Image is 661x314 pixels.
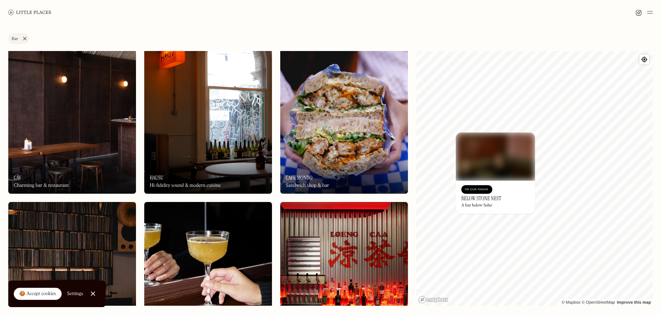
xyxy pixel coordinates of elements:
[562,300,580,305] a: Mapbox
[416,51,653,306] canvas: Map
[280,40,408,194] a: Cafe MondoCafe MondoCafe MondoSandwich shop & bar
[8,33,29,44] a: Bar
[456,132,535,181] img: Below Stone Nest
[286,183,329,189] div: Sandwich shop & bar
[86,287,100,301] a: Close Cookie Popup
[8,40,136,194] img: Câv
[461,195,501,202] h3: Below Stone Nest
[144,40,272,194] a: HausuHausuHausuHi-fidelity sound & modern cuisine
[14,288,62,300] a: 🍪 Accept cookies
[19,291,56,297] div: 🍪 Accept cookies
[617,300,651,305] a: Improve this map
[144,40,272,194] img: Hausu
[67,291,83,296] div: Settings
[280,40,408,194] img: Cafe Mondo
[465,186,489,193] div: On Our Radar
[456,132,535,214] a: Below Stone NestBelow Stone NestOn Our RadarBelow Stone NestA bar below Soho
[286,174,313,181] h3: Cafe Mondo
[581,300,615,305] a: OpenStreetMap
[12,37,18,41] div: Bar
[14,174,21,181] h3: Câv
[639,54,649,64] button: Find my location
[150,183,221,189] div: Hi-fidelity sound & modern cuisine
[418,296,449,304] a: Mapbox homepage
[14,183,69,189] div: Charming bar & restaurant
[461,203,492,208] div: A bar below Soho
[67,286,83,302] a: Settings
[150,174,164,181] h3: Hausu
[8,40,136,194] a: CâvCâvCâvCharming bar & restaurant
